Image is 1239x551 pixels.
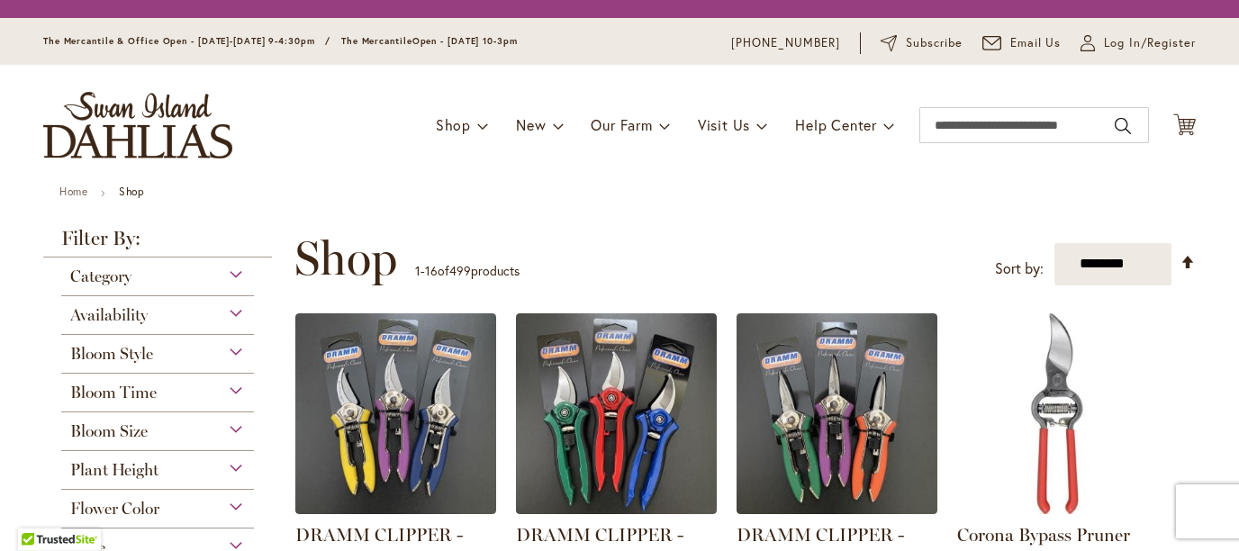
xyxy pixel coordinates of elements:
span: Bloom Style [70,344,153,364]
button: Search [1115,112,1131,140]
span: Visit Us [698,115,750,134]
p: - of products [415,257,520,285]
span: Shop [436,115,471,134]
span: Bloom Size [70,421,148,441]
iframe: Launch Accessibility Center [14,487,64,537]
span: Shop [294,231,397,285]
a: Corona Bypass Pruner [957,501,1158,518]
span: Our Farm [591,115,652,134]
a: store logo [43,92,232,158]
span: 16 [425,262,438,279]
a: DRAMM CLIPPER - Bypass Pruner [516,501,717,518]
span: Category [70,266,131,286]
span: Bloom Time [70,383,157,402]
label: Sort by: [995,252,1044,285]
span: Email Us [1010,34,1062,52]
span: Subscribe [906,34,963,52]
a: DRAMM CLIPPER - Compact Pruner [295,501,496,518]
span: 499 [449,262,471,279]
span: Help Center [795,115,877,134]
a: Log In/Register [1081,34,1196,52]
span: Flower Color [70,499,159,519]
span: Plant Height [70,460,158,480]
span: Availability [70,305,148,325]
strong: Shop [119,185,144,198]
a: Subscribe [881,34,963,52]
span: Open - [DATE] 10-3pm [412,35,518,47]
span: 1 [415,262,421,279]
a: [PHONE_NUMBER] [731,34,840,52]
a: Home [59,185,87,198]
a: Corona Bypass Pruner [957,524,1130,546]
img: DRAMM CLIPPER - Compact Pruner [295,313,496,514]
strong: Filter By: [43,229,272,257]
span: New [516,115,546,134]
a: Email Us [982,34,1062,52]
a: DRAMM CLIPPER - Compact Shear [737,501,937,518]
img: Corona Bypass Pruner [957,313,1158,514]
span: Log In/Register [1104,34,1196,52]
img: DRAMM CLIPPER - Compact Shear [737,313,937,514]
img: DRAMM CLIPPER - Bypass Pruner [516,313,717,514]
span: The Mercantile & Office Open - [DATE]-[DATE] 9-4:30pm / The Mercantile [43,35,412,47]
